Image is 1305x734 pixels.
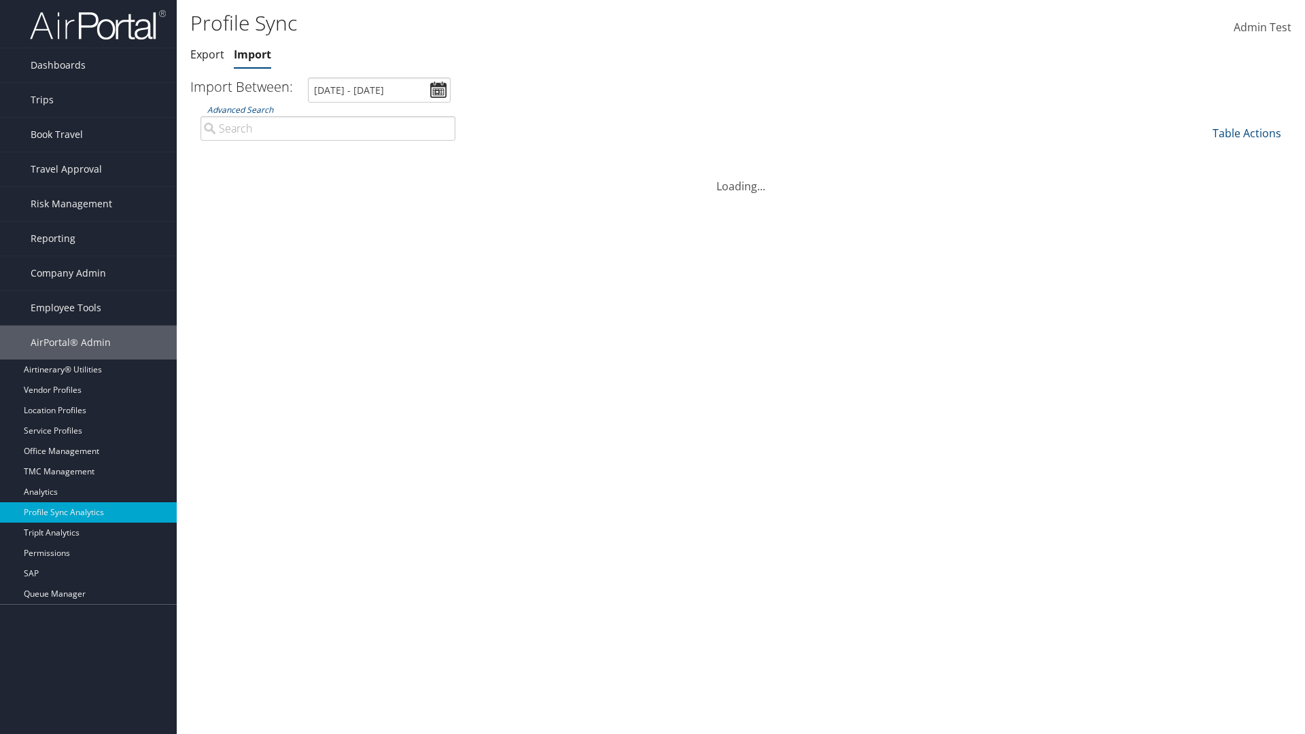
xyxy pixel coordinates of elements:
span: Book Travel [31,118,83,152]
input: Advanced Search [201,116,455,141]
span: Dashboards [31,48,86,82]
input: [DATE] - [DATE] [308,77,451,103]
a: Advanced Search [207,104,273,116]
div: Loading... [190,162,1291,194]
img: airportal-logo.png [30,9,166,41]
span: Risk Management [31,187,112,221]
h1: Profile Sync [190,9,924,37]
span: Trips [31,83,54,117]
span: Company Admin [31,256,106,290]
a: Admin Test [1234,7,1291,49]
span: Travel Approval [31,152,102,186]
span: AirPortal® Admin [31,326,111,360]
a: Table Actions [1213,126,1281,141]
h3: Import Between: [190,77,293,96]
span: Reporting [31,222,75,256]
a: Import [234,47,271,62]
a: Export [190,47,224,62]
span: Employee Tools [31,291,101,325]
span: Admin Test [1234,20,1291,35]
